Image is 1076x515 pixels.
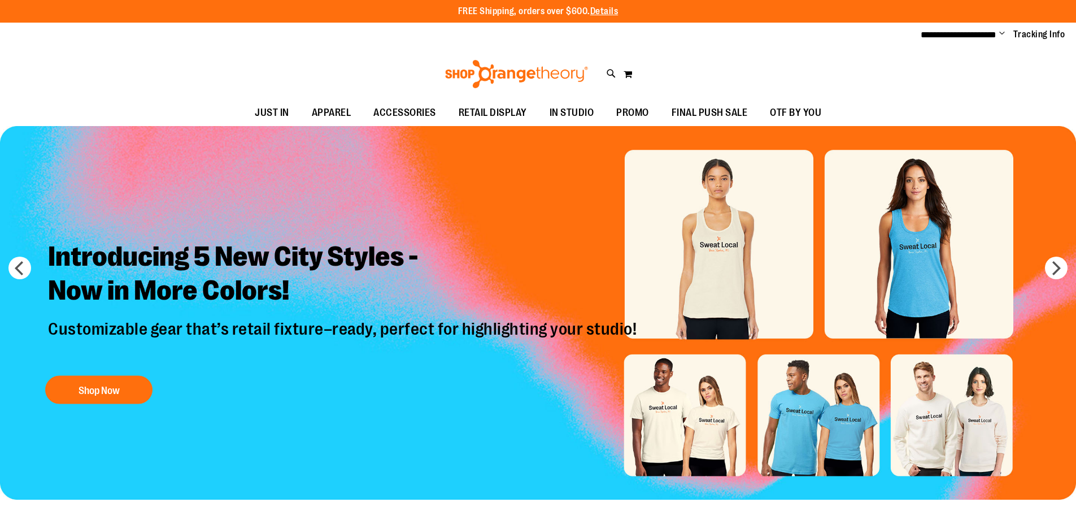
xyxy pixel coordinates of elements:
[243,100,300,126] a: JUST IN
[616,100,649,125] span: PROMO
[45,375,153,404] button: Shop Now
[1045,257,1068,279] button: next
[458,5,618,18] p: FREE Shipping, orders over $600.
[362,100,447,126] a: ACCESSORIES
[590,6,618,16] a: Details
[672,100,748,125] span: FINAL PUSH SALE
[447,100,538,126] a: RETAIL DISPLAY
[40,231,648,318] h2: Introducing 5 New City Styles - Now in More Colors!
[40,318,648,364] p: Customizable gear that’s retail fixture–ready, perfect for highlighting your studio!
[8,257,31,279] button: prev
[759,100,833,126] a: OTF BY YOU
[1013,28,1065,41] a: Tracking Info
[660,100,759,126] a: FINAL PUSH SALE
[999,29,1005,40] button: Account menu
[40,231,648,409] a: Introducing 5 New City Styles -Now in More Colors! Customizable gear that’s retail fixture–ready,...
[312,100,351,125] span: APPAREL
[605,100,660,126] a: PROMO
[538,100,605,126] a: IN STUDIO
[300,100,363,126] a: APPAREL
[443,60,590,88] img: Shop Orangetheory
[373,100,436,125] span: ACCESSORIES
[550,100,594,125] span: IN STUDIO
[459,100,527,125] span: RETAIL DISPLAY
[255,100,289,125] span: JUST IN
[770,100,821,125] span: OTF BY YOU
